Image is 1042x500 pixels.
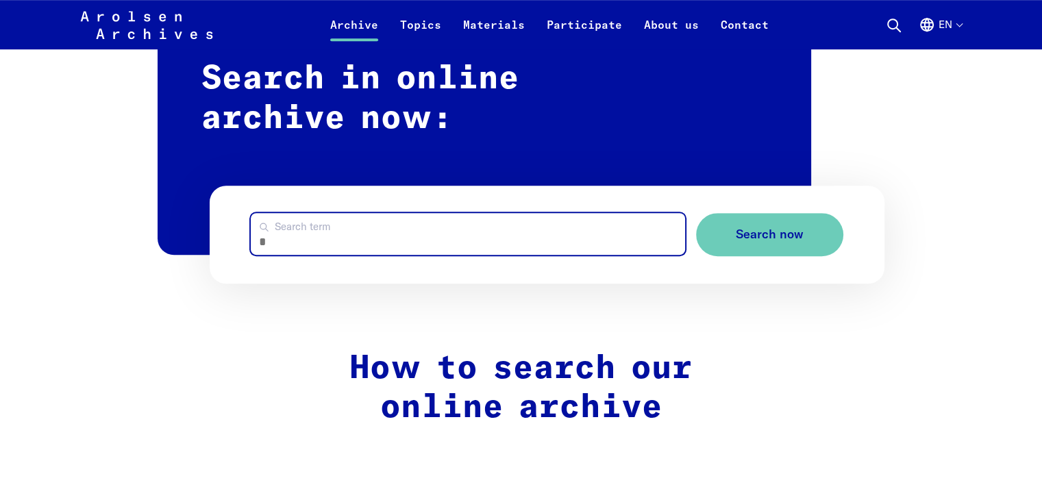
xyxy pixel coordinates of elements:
[919,16,962,49] button: English, language selection
[158,32,811,255] h2: Search in online archive now:
[389,16,452,49] a: Topics
[319,8,780,41] nav: Primary
[319,16,389,49] a: Archive
[736,227,804,242] span: Search now
[696,213,843,256] button: Search now
[232,349,811,428] h2: How to search our online archive
[633,16,710,49] a: About us
[710,16,780,49] a: Contact
[536,16,633,49] a: Participate
[452,16,536,49] a: Materials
